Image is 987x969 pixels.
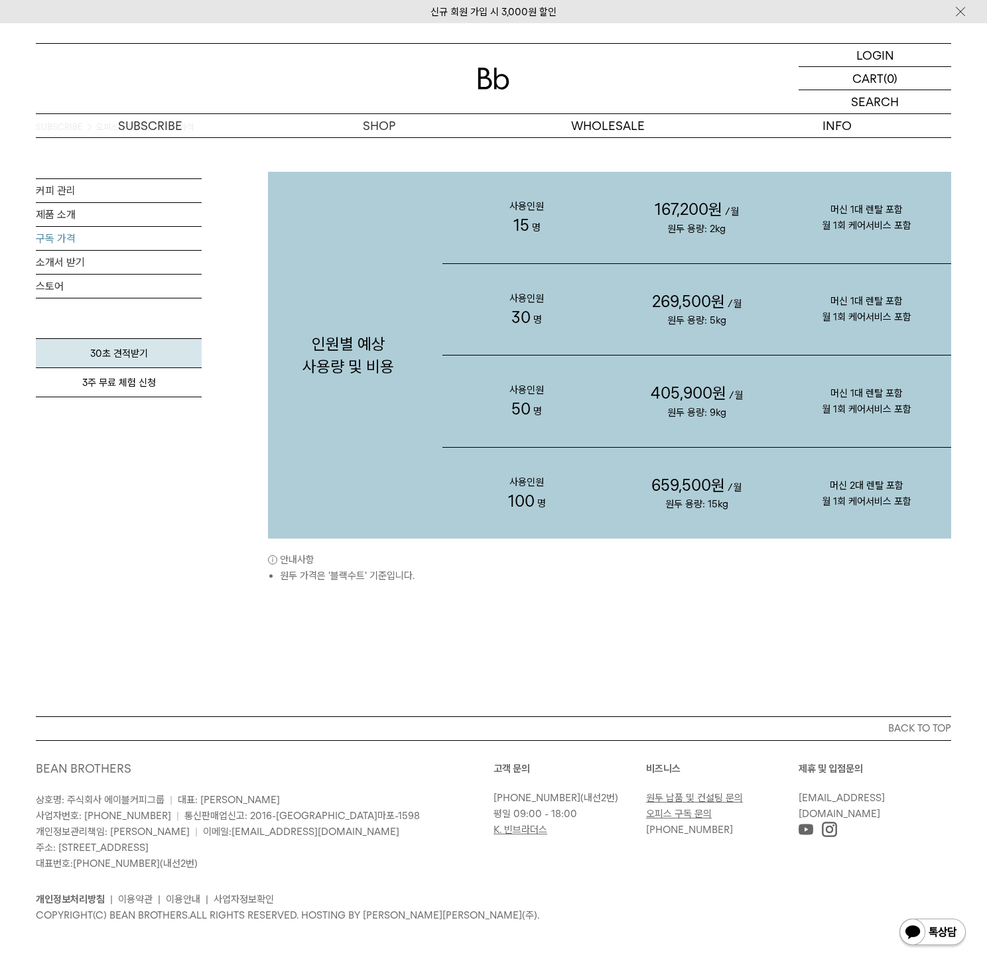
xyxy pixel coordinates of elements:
a: [PHONE_NUMBER] [646,824,733,836]
button: BACK TO TOP [36,716,951,740]
span: 명 [532,222,541,233]
a: SHOP [265,114,493,137]
span: 원두 용량: 9kg [667,407,726,419]
span: 100 [508,491,535,511]
a: [EMAIL_ADDRESS][DOMAIN_NAME] [231,826,399,838]
a: 이용약관 [118,893,153,905]
span: | [176,810,179,822]
a: 스토어 [36,275,202,298]
a: 신규 회원 가입 시 3,000원 할인 [430,6,557,18]
p: INFO [722,114,951,137]
p: 인원별 예상 사용량 및 비용 [268,172,429,539]
p: COPYRIGHT(C) BEAN BROTHERS. ALL RIGHTS RESERVED. HOSTING BY [PERSON_NAME][PERSON_NAME](주). [36,907,951,923]
a: 제품 소개 [36,203,202,226]
p: 고객 문의 [493,761,646,777]
a: BEAN BROTHERS [36,761,131,775]
span: 개인정보관리책임: [PERSON_NAME] [36,826,190,838]
a: SUBSCRIBE [36,114,265,137]
span: /월 [728,298,742,310]
span: 대표: [PERSON_NAME] [178,794,280,806]
span: 원두 용량: 2kg [667,223,726,235]
span: 명 [533,314,542,326]
li: | [110,891,113,907]
span: | [195,826,198,838]
p: 평일 09:00 - 18:00 [493,806,639,822]
a: 사업자정보확인 [214,893,274,905]
p: 머신 1대 렌탈 포함 월 1회 케어서비스 포함 [781,267,951,352]
li: | [206,891,208,907]
p: 안내사항 [268,552,951,568]
a: 원두 납품 및 컨설팅 문의 [646,792,743,804]
p: WHOLESALE [493,114,722,137]
span: 원두 용량: 15kg [665,498,728,510]
span: /월 [729,389,743,401]
span: 사업자번호: [PHONE_NUMBER] [36,810,171,822]
li: 원두 가격은 '블랙수트' 기준입니다. [280,568,951,584]
p: LOGIN [856,44,894,66]
a: [EMAIL_ADDRESS][DOMAIN_NAME] [799,792,885,820]
span: 대표번호: (내선2번) [36,858,198,870]
img: 카카오톡 채널 1:1 채팅 버튼 [898,917,967,949]
span: 이메일: [203,826,399,838]
a: 개인정보처리방침 [36,893,105,905]
p: (0) [884,67,897,90]
span: 269,500원 [652,292,725,311]
span: 167,200원 [655,200,722,219]
span: /월 [725,206,739,218]
p: 비즈니스 [646,761,799,777]
span: 사용인원 [509,200,544,212]
span: 405,900원 [651,383,726,403]
span: /월 [728,482,742,493]
a: 소개서 받기 [36,251,202,274]
p: 머신 2대 렌탈 포함 월 1회 케어서비스 포함 [781,451,951,536]
a: LOGIN [799,44,951,67]
p: 제휴 및 입점문의 [799,761,951,777]
p: 머신 1대 렌탈 포함 월 1회 케어서비스 포함 [781,359,951,444]
p: SEARCH [851,90,899,113]
span: | [170,794,172,806]
a: [PHONE_NUMBER] [73,858,160,870]
a: K. 빈브라더스 [493,824,547,836]
a: 이용안내 [166,893,200,905]
p: CART [852,67,884,90]
span: 659,500원 [651,476,725,495]
span: 명 [537,497,546,509]
span: 50 [511,399,531,419]
span: 15 [513,216,529,235]
span: 명 [533,405,542,417]
span: 사용인원 [509,292,544,304]
span: 사용인원 [509,384,544,396]
a: 커피 관리 [36,179,202,202]
span: 사용인원 [509,476,544,488]
span: 상호명: 주식회사 에이블커피그룹 [36,794,164,806]
li: | [158,891,161,907]
span: 주소: [STREET_ADDRESS] [36,842,149,854]
a: CART (0) [799,67,951,90]
a: 오피스 구독 문의 [646,808,712,820]
a: 구독 가격 [36,227,202,250]
a: 30초 견적받기 [36,338,202,368]
a: 3주 무료 체험 신청 [36,368,202,397]
span: 통신판매업신고: 2016-[GEOGRAPHIC_DATA]마포-1598 [184,810,420,822]
span: 30 [511,308,531,327]
img: 로고 [478,68,509,90]
p: 머신 1대 렌탈 포함 월 1회 케어서비스 포함 [781,175,951,260]
span: 원두 용량: 5kg [667,314,726,326]
p: (내선2번) [493,790,639,806]
a: [PHONE_NUMBER] [493,792,580,804]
